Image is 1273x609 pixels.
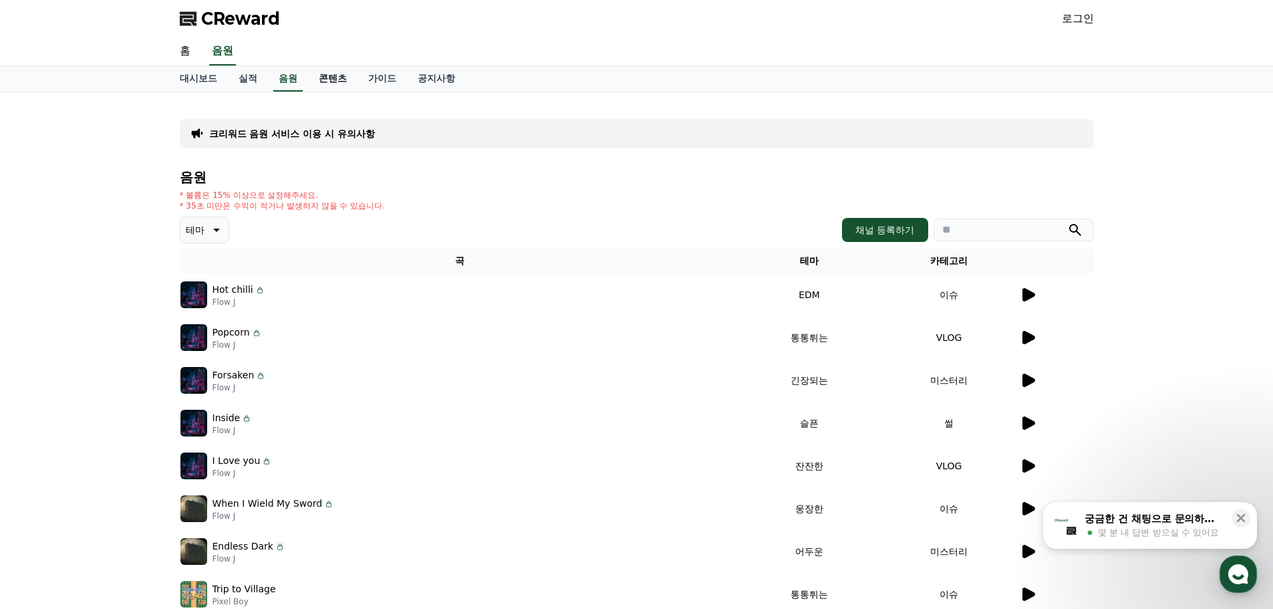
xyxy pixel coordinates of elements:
p: * 볼륨은 15% 이상으로 설정해주세요. [180,190,386,201]
a: 설정 [172,424,257,457]
p: Trip to Village [213,582,276,596]
p: Flow J [213,554,285,564]
a: 가이드 [358,66,407,92]
a: 음원 [273,66,303,92]
p: Flow J [213,297,265,308]
p: Flow J [213,382,267,393]
th: 테마 [740,249,879,273]
p: Flow J [213,511,335,521]
img: music [180,410,207,437]
td: 잔잔한 [740,445,879,487]
a: 크리워드 음원 서비스 이용 시 유의사항 [209,127,375,140]
img: music [180,495,207,522]
p: Pixel Boy [213,596,276,607]
span: 홈 [42,444,50,455]
a: 콘텐츠 [308,66,358,92]
a: 공지사항 [407,66,466,92]
td: EDM [740,273,879,316]
a: 대시보드 [169,66,228,92]
img: music [180,281,207,308]
a: CReward [180,8,280,29]
img: music [180,453,207,479]
p: * 35초 미만은 수익이 적거나 발생하지 않을 수 있습니다. [180,201,386,211]
td: 슬픈 [740,402,879,445]
img: music [180,324,207,351]
a: 로그인 [1062,11,1094,27]
td: 미스터리 [879,359,1019,402]
td: 웅장한 [740,487,879,530]
a: 대화 [88,424,172,457]
span: 대화 [122,445,138,455]
img: music [180,538,207,565]
p: Hot chilli [213,283,253,297]
span: 설정 [206,444,223,455]
td: 미스터리 [879,530,1019,573]
th: 카테고리 [879,249,1019,273]
p: 테마 [186,221,204,239]
td: VLOG [879,445,1019,487]
p: Inside [213,411,241,425]
td: 긴장되는 [740,359,879,402]
p: Popcorn [213,326,250,340]
p: When I Wield My Sword [213,497,323,511]
th: 곡 [180,249,740,273]
p: I Love you [213,454,261,468]
p: Flow J [213,425,253,436]
td: 썰 [879,402,1019,445]
button: 테마 [180,217,229,243]
p: Endless Dark [213,539,273,554]
button: 채널 등록하기 [842,218,928,242]
a: 음원 [209,37,236,66]
td: 이슈 [879,273,1019,316]
td: 어두운 [740,530,879,573]
p: Flow J [213,468,273,479]
td: VLOG [879,316,1019,359]
p: Flow J [213,340,262,350]
p: Forsaken [213,368,255,382]
a: 홈 [169,37,201,66]
img: music [180,581,207,608]
td: 통통튀는 [740,316,879,359]
td: 이슈 [879,487,1019,530]
span: CReward [201,8,280,29]
img: music [180,367,207,394]
a: 실적 [228,66,268,92]
h4: 음원 [180,170,1094,185]
a: 홈 [4,424,88,457]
